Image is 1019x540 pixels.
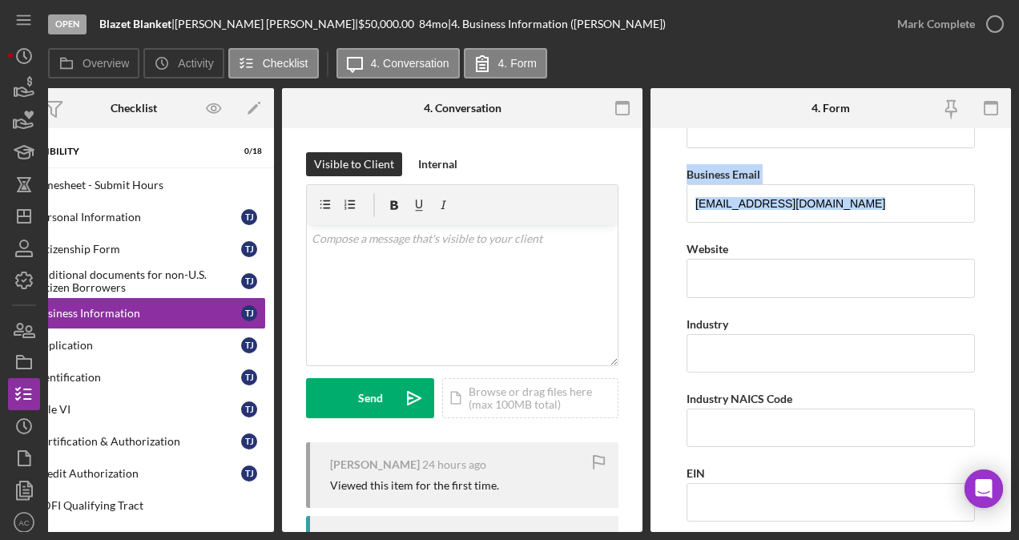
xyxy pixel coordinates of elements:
[419,18,448,30] div: 84 mo
[422,458,486,471] time: 2025-09-01 18:19
[8,506,40,538] button: AC
[178,57,213,70] label: Activity
[448,18,666,30] div: | 4. Business Information ([PERSON_NAME])
[2,425,266,457] a: Certification & AuthorizationTJ
[2,457,266,490] a: Credit AuthorizationTJ
[358,18,419,30] div: $50,000.00
[99,18,175,30] div: |
[424,102,501,115] div: 4. Conversation
[897,8,975,40] div: Mark Complete
[687,317,728,331] label: Industry
[34,243,241,256] div: Citizenship Form
[306,152,402,176] button: Visible to Client
[34,211,241,224] div: Personal Information
[241,433,257,449] div: T J
[881,8,1011,40] button: Mark Complete
[34,307,241,320] div: Business Information
[314,152,394,176] div: Visible to Client
[687,392,792,405] label: Industry NAICS Code
[34,339,241,352] div: Application
[34,179,265,191] div: Timesheet - Submit Hours
[34,371,241,384] div: Identification
[241,209,257,225] div: T J
[83,57,129,70] label: Overview
[34,467,241,480] div: Credit Authorization
[330,458,420,471] div: [PERSON_NAME]
[233,147,262,156] div: 0 / 18
[143,48,224,79] button: Activity
[687,167,760,181] label: Business Email
[241,305,257,321] div: T J
[2,361,266,393] a: IdentificationTJ
[330,479,499,492] div: Viewed this item for the first time.
[498,57,537,70] label: 4. Form
[2,329,266,361] a: ApplicationTJ
[26,147,222,156] div: Eligibility
[2,169,266,201] a: Timesheet - Submit Hours
[241,273,257,289] div: T J
[228,48,319,79] button: Checklist
[812,102,850,115] div: 4. Form
[34,268,241,294] div: Additional documents for non-U.S. Citizen Borrowers
[2,393,266,425] a: Title VITJ
[464,48,547,79] button: 4. Form
[336,48,460,79] button: 4. Conversation
[687,242,728,256] label: Website
[2,297,266,329] a: Business InformationTJ
[241,465,257,482] div: T J
[99,17,171,30] b: Blazet Blanket
[2,201,266,233] a: Personal InformationTJ
[34,403,241,416] div: Title VI
[965,469,1003,508] div: Open Intercom Messenger
[34,435,241,448] div: Certification & Authorization
[18,518,29,527] text: AC
[241,241,257,257] div: T J
[371,57,449,70] label: 4. Conversation
[241,337,257,353] div: T J
[418,152,457,176] div: Internal
[241,369,257,385] div: T J
[263,57,308,70] label: Checklist
[2,490,266,522] a: CDFI Qualifying Tract
[241,401,257,417] div: T J
[358,378,383,418] div: Send
[2,265,266,297] a: Additional documents for non-U.S. Citizen BorrowersTJ
[48,14,87,34] div: Open
[687,466,705,480] label: EIN
[410,152,465,176] button: Internal
[2,233,266,265] a: Citizenship FormTJ
[48,48,139,79] button: Overview
[34,499,265,512] div: CDFI Qualifying Tract
[111,102,157,115] div: Checklist
[306,378,434,418] button: Send
[175,18,358,30] div: [PERSON_NAME] [PERSON_NAME] |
